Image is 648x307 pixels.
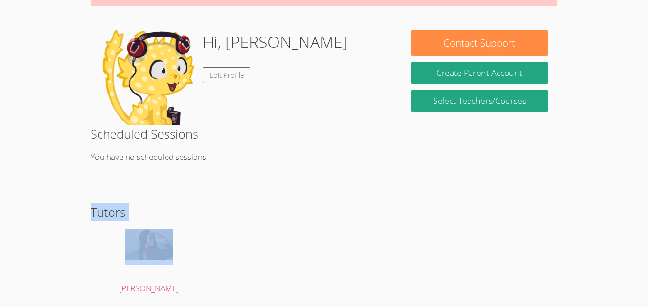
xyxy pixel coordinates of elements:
p: You have no scheduled sessions [91,150,557,164]
h2: Tutors [91,203,557,221]
a: Select Teachers/Courses [411,90,548,112]
img: avatar.png [125,229,173,260]
button: Contact Support [411,30,548,56]
h1: Hi, [PERSON_NAME] [203,30,348,54]
h2: Scheduled Sessions [91,125,557,143]
a: [PERSON_NAME] [100,229,198,296]
button: Create Parent Account [411,62,548,84]
img: default.png [100,30,195,125]
a: Edit Profile [203,67,251,83]
span: [PERSON_NAME] [119,283,179,294]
